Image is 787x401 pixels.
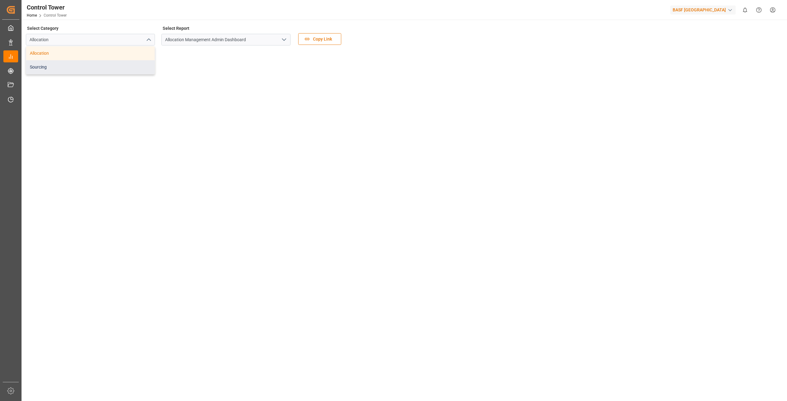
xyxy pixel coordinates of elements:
div: Allocation [26,46,155,60]
span: Copy Link [310,36,335,42]
div: Sourcing [26,60,155,74]
button: Help Center [752,3,766,17]
a: Home [27,13,37,18]
button: close menu [144,35,153,45]
div: BASF [GEOGRAPHIC_DATA] [670,6,736,14]
button: open menu [279,35,288,45]
button: show 0 new notifications [738,3,752,17]
button: Copy Link [298,33,341,45]
label: Select Category [26,24,59,33]
div: Control Tower [27,3,67,12]
input: Type to search/select [26,34,155,45]
button: BASF [GEOGRAPHIC_DATA] [670,4,738,16]
label: Select Report [161,24,190,33]
input: Type to search/select [161,34,291,45]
